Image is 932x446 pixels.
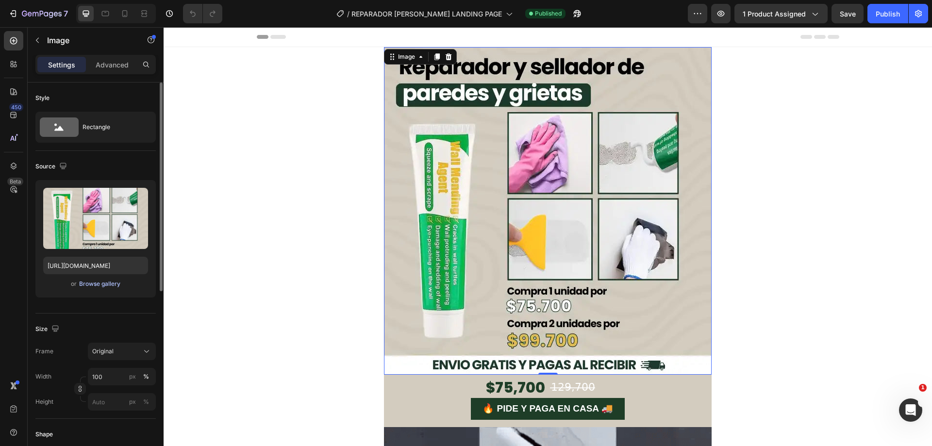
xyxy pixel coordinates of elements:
[347,9,349,19] span: /
[140,396,152,408] button: px
[351,9,502,19] span: REPARADOR [PERSON_NAME] LANDING PAGE
[35,372,51,381] label: Width
[35,94,50,102] div: Style
[143,397,149,406] div: %
[840,10,856,18] span: Save
[35,160,69,173] div: Source
[899,398,922,422] iframe: Intercom live chat
[71,278,77,290] span: or
[43,188,148,249] img: preview-image
[876,9,900,19] div: Publish
[47,34,130,46] p: Image
[92,347,114,356] span: Original
[35,323,61,336] div: Size
[183,4,222,23] div: Undo/Redo
[35,347,53,356] label: Frame
[64,8,68,19] p: 7
[79,280,120,288] div: Browse gallery
[535,9,562,18] span: Published
[48,60,75,70] p: Settings
[220,350,383,371] h2: $75,700
[88,368,156,385] input: px%
[743,9,806,19] span: 1 product assigned
[319,375,449,389] p: 🔥 PIDE Y PAGA EN CASA 🚚
[43,257,148,274] input: https://example.com/image.jpg
[9,103,23,111] div: 450
[127,396,138,408] button: %
[140,371,152,382] button: px
[734,4,828,23] button: 1 product assigned
[867,4,908,23] button: Publish
[832,4,864,23] button: Save
[129,397,136,406] div: px
[88,393,156,411] input: px%
[127,371,138,382] button: %
[79,279,121,289] button: Browse gallery
[83,116,142,138] div: Rectangle
[96,60,129,70] p: Advanced
[4,4,72,23] button: 7
[164,27,932,446] iframe: Design area
[307,371,461,393] button: <p>🔥 PIDE Y PAGA EN CASA 🚚</p>
[88,343,156,360] button: Original
[143,372,149,381] div: %
[35,430,53,439] div: Shape
[386,352,549,368] h2: ̶1̶2̶9̶,̶7̶0̶0̶
[919,384,927,392] span: 1
[35,397,53,406] label: Height
[129,372,136,381] div: px
[7,178,23,185] div: Beta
